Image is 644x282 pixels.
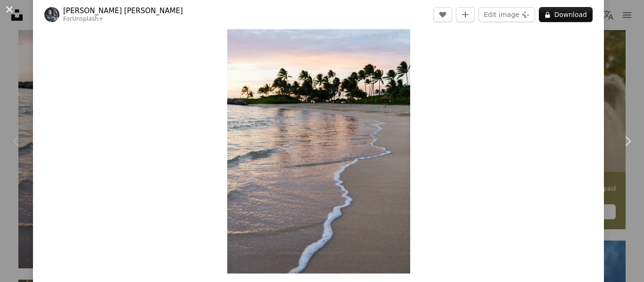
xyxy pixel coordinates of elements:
[72,16,103,22] a: Unsplash+
[63,16,183,23] div: For
[539,7,593,22] button: Download
[611,96,644,186] a: Next
[433,7,452,22] button: Like
[456,7,475,22] button: Add to Collection
[63,6,183,16] a: [PERSON_NAME] [PERSON_NAME]
[479,7,535,22] button: Edit image
[44,7,59,22] img: Go to Tasha Marie's profile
